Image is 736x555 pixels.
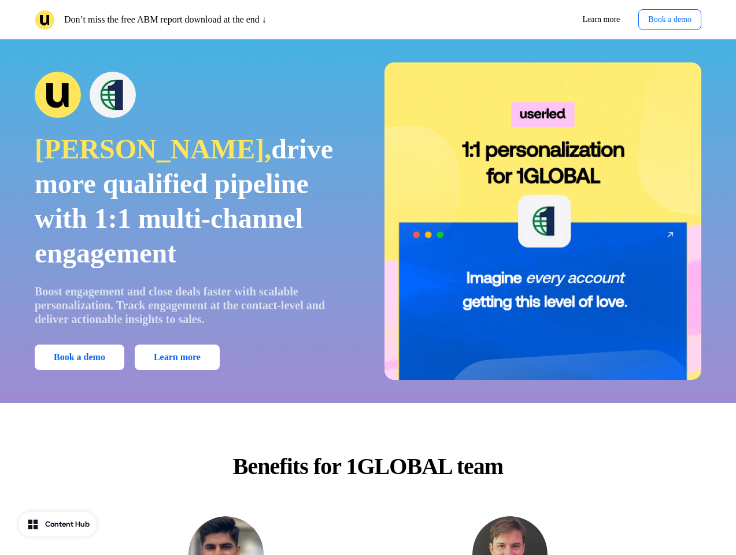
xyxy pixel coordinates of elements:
[35,284,352,326] p: Boost engagement and close deals faster with scalable personalization. Track engagement at the co...
[573,9,629,30] a: Learn more
[35,132,352,271] p: drive more qualified pipeline with 1:1 multi-channel engagement
[638,9,701,30] button: Book a demo
[19,512,97,536] button: Content Hub
[45,519,90,530] div: Content Hub
[35,134,271,164] span: [PERSON_NAME],
[209,449,527,484] p: Benefits for 1GLOBAL team
[135,345,220,370] a: Learn more
[64,13,267,27] p: Don’t miss the free ABM report download at the end ↓
[35,345,124,370] button: Book a demo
